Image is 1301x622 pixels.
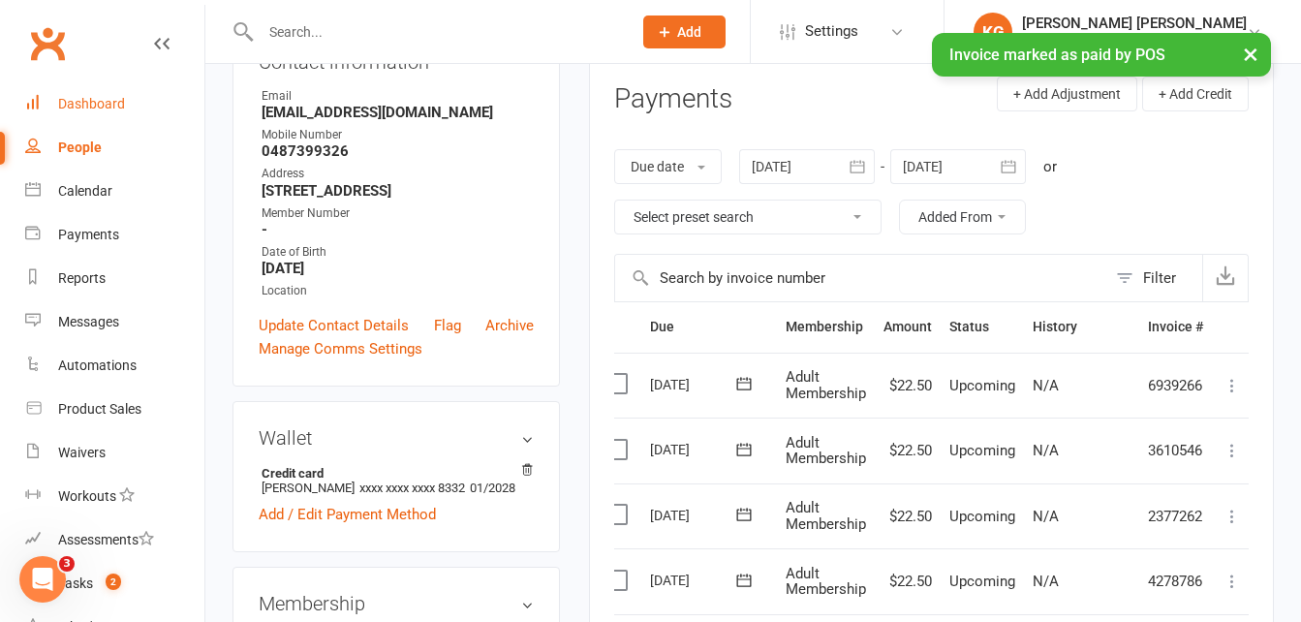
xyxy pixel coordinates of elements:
div: Automations [58,358,137,373]
a: Calendar [25,170,204,213]
div: People [58,140,102,155]
span: Add [677,24,701,40]
td: 4278786 [1139,548,1212,614]
span: Adult Membership [786,434,866,468]
div: Tasks [58,575,93,591]
span: Adult Membership [786,368,866,402]
a: People [25,126,204,170]
input: Search... [255,18,618,46]
input: Search by invoice number [615,255,1106,301]
a: Clubworx [23,19,72,68]
div: Assessments [58,532,154,547]
div: Filter [1143,266,1176,290]
span: N/A [1033,442,1059,459]
div: Location [262,282,534,300]
div: Dashboard [58,96,125,111]
div: Reports [58,270,106,286]
td: $22.50 [875,353,941,419]
strong: [EMAIL_ADDRESS][DOMAIN_NAME] [262,104,534,121]
span: 2 [106,574,121,590]
div: [DATE] [650,565,739,595]
th: Amount [875,302,941,352]
div: [PERSON_NAME] [PERSON_NAME] [1022,15,1247,32]
a: Add / Edit Payment Method [259,503,436,526]
a: Payments [25,213,204,257]
a: Flag [434,314,461,337]
span: Adult Membership [786,565,866,599]
span: N/A [1033,377,1059,394]
td: $22.50 [875,483,941,549]
a: Tasks 2 [25,562,204,606]
a: Manage Comms Settings [259,337,422,360]
span: 3 [59,556,75,572]
span: Upcoming [949,377,1015,394]
div: Calendar [58,183,112,199]
a: Update Contact Details [259,314,409,337]
a: Product Sales [25,388,204,431]
th: Due [641,302,777,352]
li: [PERSON_NAME] [259,463,534,498]
div: Product Sales [58,401,141,417]
div: Member Number [262,204,534,223]
strong: [STREET_ADDRESS] [262,182,534,200]
div: Email [262,87,534,106]
h3: Membership [259,593,534,614]
div: Payments [58,227,119,242]
a: Archive [485,314,534,337]
div: Messages [58,314,119,329]
iframe: Intercom live chat [19,556,66,603]
strong: - [262,221,534,238]
button: × [1233,33,1268,75]
a: Waivers [25,431,204,475]
span: N/A [1033,508,1059,525]
div: Connective Fitness [1022,32,1247,49]
span: Settings [805,10,858,53]
th: Status [941,302,1024,352]
th: History [1024,302,1139,352]
span: N/A [1033,573,1059,590]
td: 3610546 [1139,418,1212,483]
th: Invoice # [1139,302,1212,352]
span: xxxx xxxx xxxx 8332 [359,481,465,495]
span: Upcoming [949,508,1015,525]
a: Automations [25,344,204,388]
span: Upcoming [949,573,1015,590]
td: $22.50 [875,418,941,483]
a: Dashboard [25,82,204,126]
button: + Add Credit [1142,77,1249,111]
td: 6939266 [1139,353,1212,419]
strong: 0487399326 [262,142,534,160]
td: 2377262 [1139,483,1212,549]
h3: Wallet [259,427,534,449]
div: KG [974,13,1012,51]
div: or [1043,155,1057,178]
th: Membership [777,302,875,352]
span: Upcoming [949,442,1015,459]
span: 01/2028 [470,481,515,495]
span: Adult Membership [786,499,866,533]
div: Workouts [58,488,116,504]
button: Due date [614,149,722,184]
div: [DATE] [650,500,739,530]
a: Workouts [25,475,204,518]
div: Invoice marked as paid by POS [932,33,1271,77]
a: Messages [25,300,204,344]
div: Date of Birth [262,243,534,262]
button: Add [643,16,726,48]
div: [DATE] [650,369,739,399]
strong: Credit card [262,466,524,481]
a: Reports [25,257,204,300]
h3: Payments [614,84,732,114]
td: $22.50 [875,548,941,614]
button: Filter [1106,255,1202,301]
a: Assessments [25,518,204,562]
div: Address [262,165,534,183]
div: [DATE] [650,434,739,464]
button: + Add Adjustment [997,77,1137,111]
div: Mobile Number [262,126,534,144]
button: Added From [899,200,1026,234]
div: Waivers [58,445,106,460]
strong: [DATE] [262,260,534,277]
